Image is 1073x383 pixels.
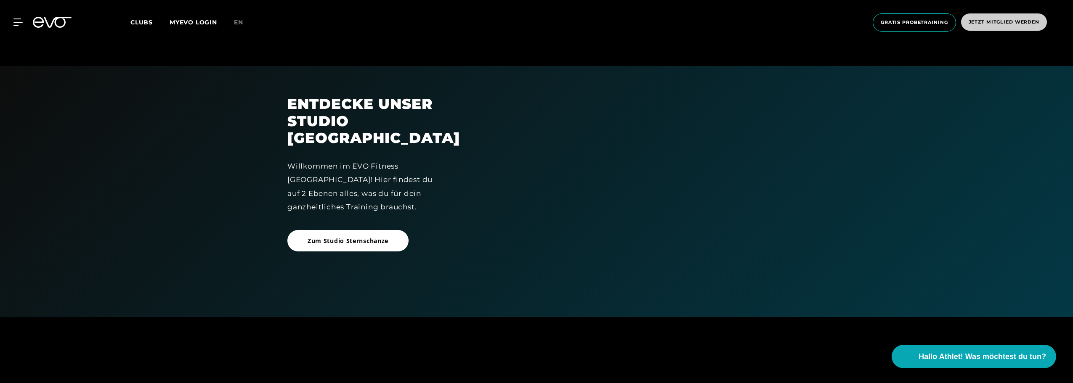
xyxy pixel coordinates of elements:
span: Jetzt Mitglied werden [969,18,1039,26]
div: Willkommen im EVO Fitness [GEOGRAPHIC_DATA]! Hier findest du auf 2 Ebenen alles, was du für dein ... [287,159,438,214]
button: Hallo Athlet! Was möchtest du tun? [892,345,1056,368]
a: en [234,18,253,27]
a: MYEVO LOGIN [170,18,217,26]
a: Gratis Probetraining [870,13,959,32]
span: Hallo Athlet! Was möchtest du tun? [919,351,1046,362]
span: Gratis Probetraining [881,19,948,26]
span: en [234,18,243,26]
h2: ENTDECKE UNSER STUDIO [GEOGRAPHIC_DATA] [287,95,438,147]
span: Clubs [130,18,153,26]
a: Jetzt Mitglied werden [959,13,1049,32]
a: Zum Studio Sternschanze [287,224,412,258]
span: Zum Studio Sternschanze [308,236,388,245]
a: Clubs [130,18,170,26]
